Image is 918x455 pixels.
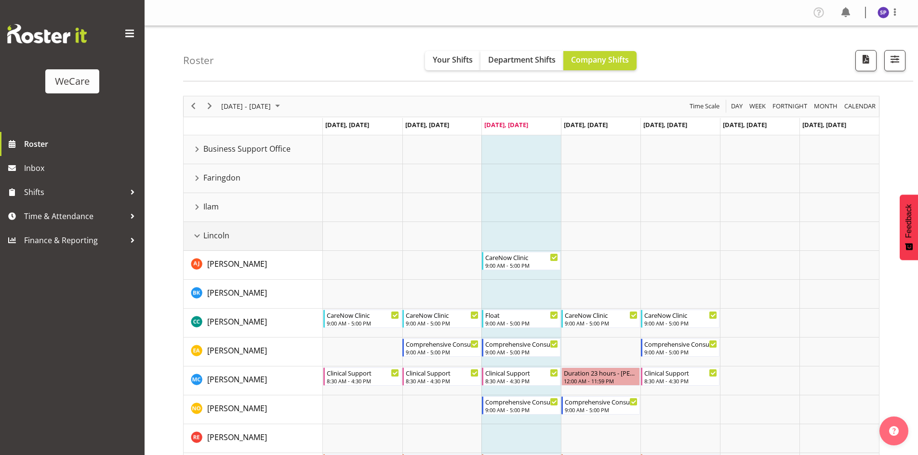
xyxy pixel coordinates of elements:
td: Mary Childs resource [184,366,323,395]
span: Ilam [203,201,219,212]
div: Charlotte Courtney"s event - CareNow Clinic Begin From Friday, October 3, 2025 at 9:00:00 AM GMT+... [641,310,719,328]
div: Mary Childs"s event - Clinical Support Begin From Monday, September 29, 2025 at 8:30:00 AM GMT+13... [323,367,402,386]
div: Mary Childs"s event - Clinical Support Begin From Tuesday, September 30, 2025 at 8:30:00 AM GMT+1... [402,367,481,386]
div: Comprehensive Consult [644,339,717,349]
span: Day [730,100,744,112]
img: help-xxl-2.png [889,426,899,436]
div: Ena Advincula"s event - Comprehensive Consult Begin From Friday, October 3, 2025 at 9:00:00 AM GM... [641,338,719,357]
span: [DATE], [DATE] [643,120,687,129]
div: 9:00 AM - 5:00 PM [406,348,479,356]
span: [DATE], [DATE] [325,120,369,129]
td: Rachel Els resource [184,424,323,453]
td: Lincoln resource [184,222,323,251]
div: 9:00 AM - 5:00 PM [565,406,638,414]
div: 8:30 AM - 4:30 PM [327,377,399,385]
div: 9:00 AM - 5:00 PM [406,319,479,327]
div: Ena Advincula"s event - Comprehensive Consult Begin From Wednesday, October 1, 2025 at 9:00:00 AM... [482,338,560,357]
div: Comprehensive Consult [485,339,558,349]
button: Fortnight [771,100,809,112]
div: Natasha Ottley"s event - Comprehensive Consult Begin From Wednesday, October 1, 2025 at 9:00:00 A... [482,396,560,415]
span: Week [748,100,767,112]
div: Charlotte Courtney"s event - CareNow Clinic Begin From Thursday, October 2, 2025 at 9:00:00 AM GM... [561,310,640,328]
span: Company Shifts [571,54,629,65]
div: Amy Johannsen"s event - CareNow Clinic Begin From Wednesday, October 1, 2025 at 9:00:00 AM GMT+13... [482,252,560,270]
div: CareNow Clinic [565,310,638,320]
td: Amy Johannsen resource [184,251,323,280]
button: Feedback - Show survey [900,195,918,260]
span: [DATE], [DATE] [484,120,528,129]
div: 9:00 AM - 5:00 PM [485,319,558,327]
div: 9:00 AM - 5:00 PM [485,261,558,269]
span: [PERSON_NAME] [207,259,267,269]
span: Month [813,100,838,112]
span: Business Support Office [203,143,291,155]
td: Brian Ko resource [184,280,323,309]
td: Business Support Office resource [184,135,323,164]
a: [PERSON_NAME] [207,316,267,327]
div: Sep 29 - Oct 05, 2025 [218,96,286,117]
div: Charlotte Courtney"s event - Float Begin From Wednesday, October 1, 2025 at 9:00:00 AM GMT+13:00 ... [482,310,560,328]
div: Float [485,310,558,320]
button: Month [843,100,878,112]
div: Clinical Support [485,368,558,377]
span: Time Scale [689,100,720,112]
div: Clinical Support [406,368,479,377]
div: CareNow Clinic [327,310,399,320]
div: Mary Childs"s event - Duration 23 hours - Mary Childs Begin From Thursday, October 2, 2025 at 12:... [561,367,640,386]
button: Department Shifts [480,51,563,70]
div: Clinical Support [644,368,717,377]
span: Fortnight [772,100,808,112]
span: [PERSON_NAME] [207,374,267,385]
button: Download a PDF of the roster according to the set date range. [855,50,877,71]
span: Your Shifts [433,54,473,65]
span: Faringdon [203,172,240,183]
span: [DATE], [DATE] [802,120,846,129]
button: Time Scale [688,100,721,112]
span: Lincoln [203,230,229,241]
div: 8:30 AM - 4:30 PM [485,377,558,385]
div: Comprehensive Consult [485,397,558,406]
div: 8:30 AM - 4:30 PM [644,377,717,385]
button: Previous [187,100,200,112]
td: Ilam resource [184,193,323,222]
div: CareNow Clinic [485,252,558,262]
span: Finance & Reporting [24,233,125,247]
span: Inbox [24,161,140,175]
span: [DATE], [DATE] [405,120,449,129]
td: Natasha Ottley resource [184,395,323,424]
span: calendar [843,100,877,112]
div: 9:00 AM - 5:00 PM [485,348,558,356]
button: Filter Shifts [884,50,905,71]
button: Next [203,100,216,112]
a: [PERSON_NAME] [207,345,267,356]
div: 9:00 AM - 5:00 PM [485,406,558,414]
div: Comprehensive Consult [406,339,479,349]
span: [PERSON_NAME] [207,345,267,356]
div: 12:00 AM - 11:59 PM [564,377,638,385]
div: previous period [185,96,201,117]
button: Timeline Day [730,100,745,112]
span: Time & Attendance [24,209,125,223]
span: [DATE], [DATE] [723,120,767,129]
div: Natasha Ottley"s event - Comprehensive Consult Begin From Thursday, October 2, 2025 at 9:00:00 AM... [561,396,640,415]
button: Your Shifts [425,51,480,70]
img: Rosterit website logo [7,24,87,43]
div: CareNow Clinic [406,310,479,320]
span: [PERSON_NAME] [207,316,267,327]
div: Mary Childs"s event - Clinical Support Begin From Wednesday, October 1, 2025 at 8:30:00 AM GMT+13... [482,367,560,386]
img: sabnam-pun11077.jpg [878,7,889,18]
span: [PERSON_NAME] [207,287,267,298]
td: Ena Advincula resource [184,338,323,366]
a: [PERSON_NAME] [207,287,267,299]
div: Duration 23 hours - [PERSON_NAME] [564,368,638,377]
span: [DATE], [DATE] [564,120,608,129]
a: [PERSON_NAME] [207,374,267,385]
span: Department Shifts [488,54,556,65]
a: [PERSON_NAME] [207,403,267,414]
a: [PERSON_NAME] [207,431,267,443]
span: Feedback [905,204,913,238]
button: Company Shifts [563,51,637,70]
button: October 2025 [220,100,284,112]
